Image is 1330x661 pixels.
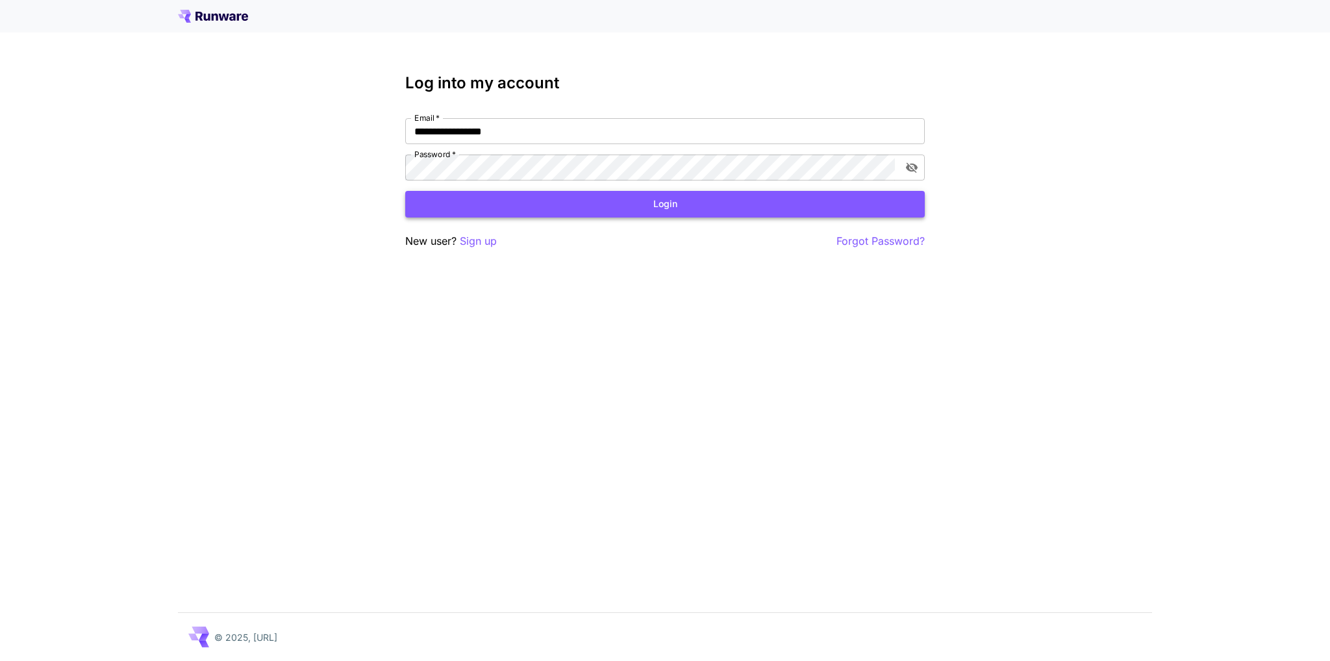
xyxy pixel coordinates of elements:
button: Sign up [460,233,497,249]
button: toggle password visibility [900,156,923,179]
p: New user? [405,233,497,249]
h3: Log into my account [405,74,925,92]
label: Email [414,112,440,123]
button: Forgot Password? [836,233,925,249]
p: © 2025, [URL] [214,630,277,644]
button: Login [405,191,925,218]
label: Password [414,149,456,160]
